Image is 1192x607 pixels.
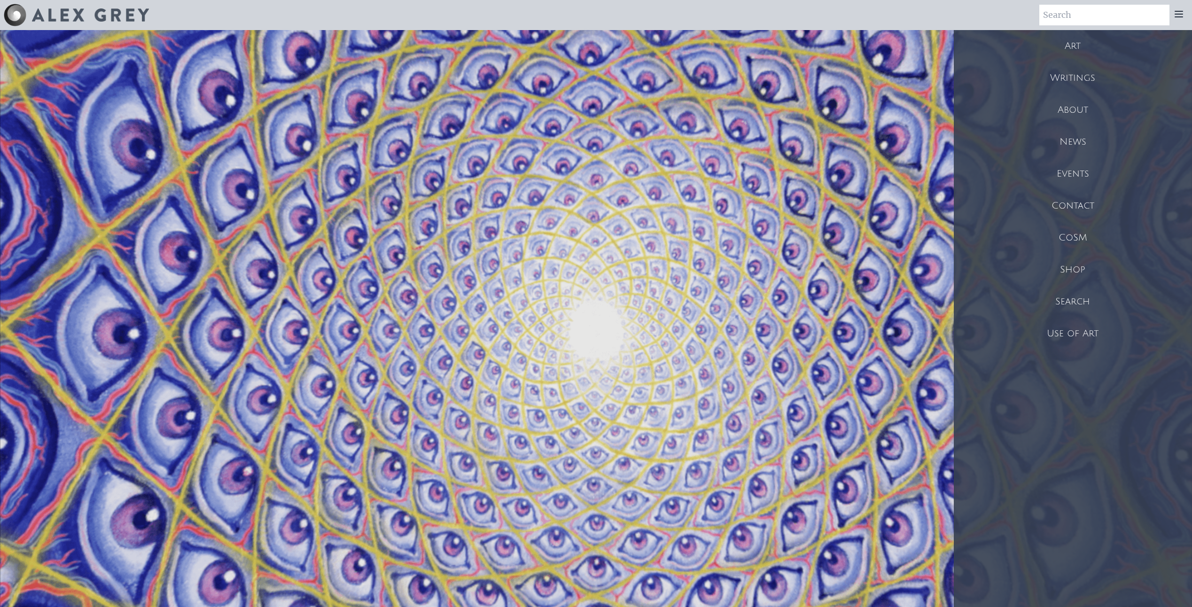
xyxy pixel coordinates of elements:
a: News [954,126,1192,158]
a: Events [954,158,1192,190]
a: Shop [954,254,1192,286]
a: CoSM [954,222,1192,254]
input: Search [1039,5,1169,25]
a: Search [954,286,1192,318]
a: Art [954,30,1192,62]
a: About [954,94,1192,126]
a: Contact [954,190,1192,222]
a: Use of Art [954,318,1192,350]
a: Writings [954,62,1192,94]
